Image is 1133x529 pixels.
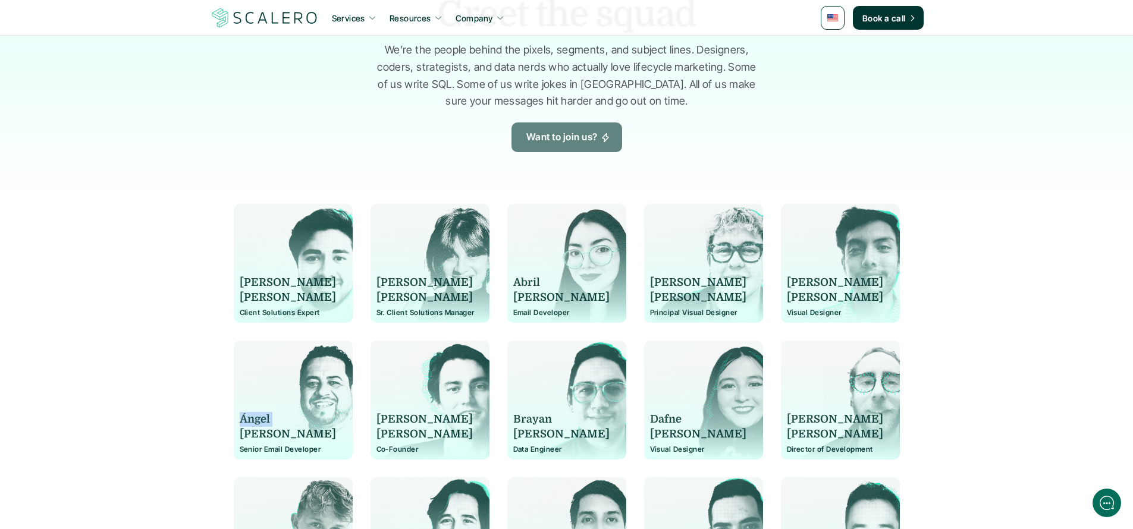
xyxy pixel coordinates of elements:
button: New conversation [18,158,219,181]
a: Book a call [853,6,924,30]
p: Dafne [650,412,746,427]
h2: Let us know if we can help with lifecycle marketing. [18,79,220,136]
iframe: gist-messenger-bubble-iframe [1093,489,1121,517]
p: Director of Development [787,445,894,454]
p: We’re the people behind the pixels, segments, and subject lines. Designers, coders, strategists, ... [374,42,760,110]
img: Scalero company logo [210,7,319,29]
p: Resources [390,12,431,24]
p: [PERSON_NAME] [376,275,473,290]
p: Services [332,12,365,24]
span: New conversation [77,165,143,174]
p: Visual Designer [787,308,894,317]
p: [PERSON_NAME] [650,275,746,290]
a: Want to join us? [511,122,622,152]
p: Company [456,12,493,24]
p: Abril [513,275,610,290]
p: Client Solutions Expert [240,308,347,317]
p: Co-Founder [376,445,484,454]
p: [PERSON_NAME] [513,290,610,305]
p: Want to join us? [526,130,598,145]
p: [PERSON_NAME] [787,427,883,442]
p: Book a call [862,12,906,24]
p: Data Engineer [513,445,620,454]
p: [PERSON_NAME] [650,427,746,442]
p: Ángel [240,412,336,427]
p: [PERSON_NAME] [650,290,746,305]
p: [PERSON_NAME] [376,412,473,427]
h1: Hi! Welcome to Scalero. [18,58,220,77]
p: Email Developer [513,308,620,317]
p: [PERSON_NAME] [240,290,336,305]
p: Visual Designer [650,445,757,454]
p: [PERSON_NAME] [787,290,883,305]
p: [PERSON_NAME] [787,275,883,290]
p: [PERSON_NAME] [787,412,883,427]
p: Senior Email Developer [240,445,347,454]
p: [PERSON_NAME] [240,427,336,442]
span: We run on Gist [99,415,150,423]
p: Brayan [513,412,610,427]
p: Principal Visual Designer [650,308,757,317]
p: [PERSON_NAME] [376,427,473,442]
p: [PERSON_NAME] [376,290,473,305]
p: [PERSON_NAME] [240,275,336,290]
p: Sr. Client Solutions Manager [376,308,484,317]
p: [PERSON_NAME] [513,427,610,442]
